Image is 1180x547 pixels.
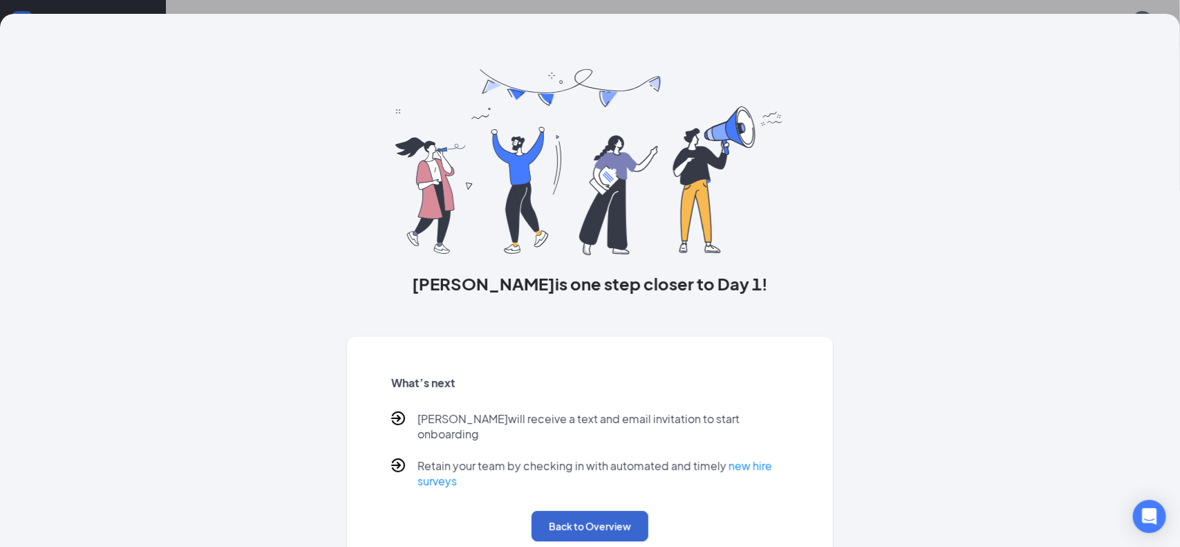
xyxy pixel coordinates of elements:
p: [PERSON_NAME] will receive a text and email invitation to start onboarding [418,411,789,442]
a: new hire surveys [418,458,772,488]
img: you are all set [395,69,785,255]
h5: What’s next [391,376,789,391]
h3: [PERSON_NAME] is one step closer to Day 1! [347,272,834,295]
button: Back to Overview [532,511,648,541]
p: Retain your team by checking in with automated and timely [418,458,789,489]
div: Open Intercom Messenger [1133,500,1166,533]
